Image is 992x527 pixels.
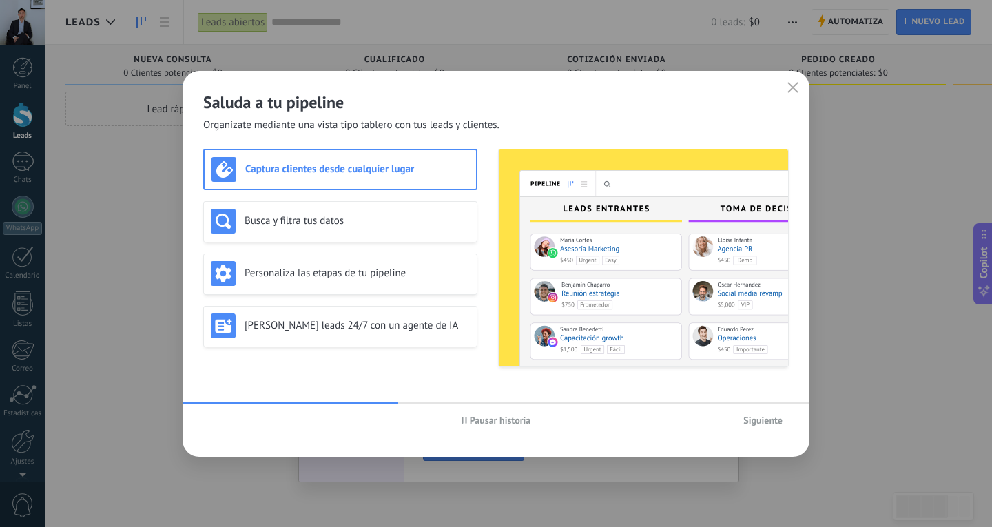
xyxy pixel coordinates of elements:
h2: Saluda a tu pipeline [203,92,789,113]
h3: Personaliza las etapas de tu pipeline [245,267,470,280]
button: Pausar historia [455,410,537,431]
span: Siguiente [743,415,783,425]
span: Pausar historia [470,415,531,425]
h3: Captura clientes desde cualquier lugar [245,163,469,176]
span: Organízate mediante una vista tipo tablero con tus leads y clientes. [203,118,499,132]
h3: [PERSON_NAME] leads 24/7 con un agente de IA [245,319,470,332]
button: Siguiente [737,410,789,431]
h3: Busca y filtra tus datos [245,214,470,227]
